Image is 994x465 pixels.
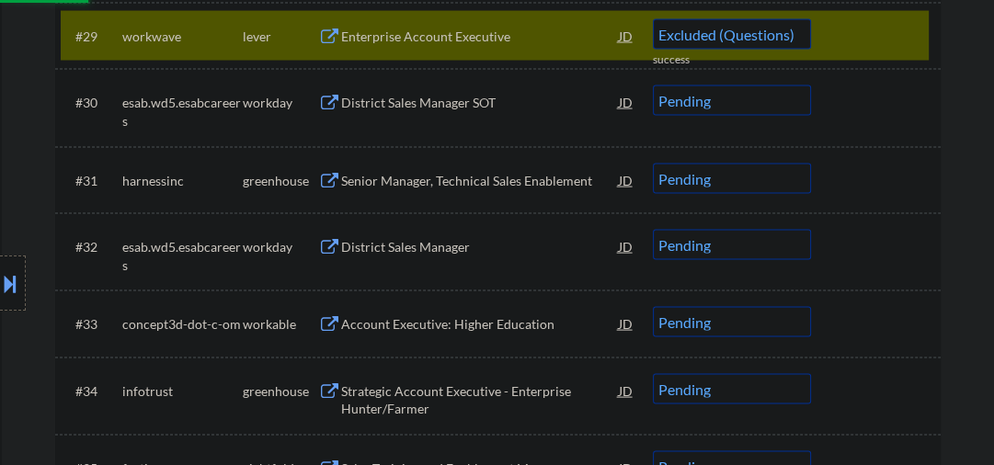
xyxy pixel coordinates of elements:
[243,28,318,46] div: lever
[122,94,243,130] div: esab.wd5.esabcareers
[243,94,318,112] div: workday
[341,28,619,46] div: Enterprise Account Executive
[617,230,635,263] div: JD
[75,28,108,46] div: #29
[341,172,619,190] div: Senior Manager, Technical Sales Enablement
[341,238,619,256] div: District Sales Manager
[617,85,635,119] div: JD
[653,52,726,68] div: success
[75,94,108,112] div: #30
[341,94,619,112] div: District Sales Manager SOT
[617,19,635,52] div: JD
[617,164,635,197] div: JD
[617,307,635,340] div: JD
[617,374,635,407] div: JD
[341,315,619,334] div: Account Executive: Higher Education
[341,382,619,418] div: Strategic Account Executive - Enterprise Hunter/Farmer
[122,28,243,46] div: workwave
